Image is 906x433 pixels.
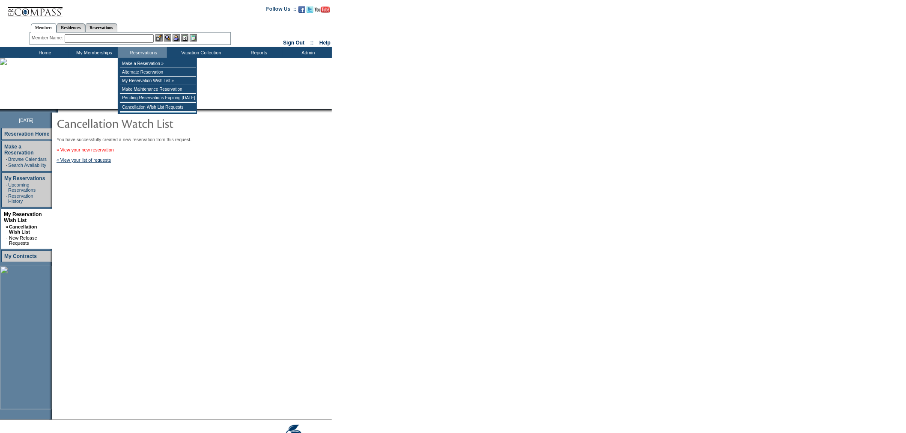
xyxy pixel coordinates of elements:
[120,103,196,112] td: Cancellation Wish List Requests
[118,47,167,58] td: Reservations
[57,137,191,142] span: You have successfully created a new reservation from this request.
[55,109,58,113] img: promoShadowLeftCorner.gif
[8,193,33,204] a: Reservation History
[57,157,111,163] a: « View your list of requests
[283,47,332,58] td: Admin
[120,94,196,102] td: Pending Reservations Expiring [DATE]
[120,77,196,85] td: My Reservation Wish List »
[120,59,196,68] td: Make a Reservation »
[4,144,34,156] a: Make a Reservation
[19,47,69,58] td: Home
[9,235,37,246] a: New Release Requests
[164,34,171,42] img: View
[310,40,314,46] span: ::
[6,224,8,229] b: »
[69,47,118,58] td: My Memberships
[6,193,7,204] td: ·
[307,6,313,13] img: Follow us on Twitter
[32,34,65,42] div: Member Name:
[8,163,46,168] a: Search Availability
[190,34,197,42] img: b_calculator.gif
[58,109,59,113] img: blank.gif
[307,9,313,14] a: Follow us on Twitter
[167,47,233,58] td: Vacation Collection
[57,23,85,32] a: Residences
[8,157,47,162] a: Browse Calendars
[319,40,331,46] a: Help
[19,118,33,123] span: [DATE]
[57,115,228,132] img: pgTtlCancellationNotification.gif
[266,5,297,15] td: Follow Us ::
[298,9,305,14] a: Become our fan on Facebook
[298,6,305,13] img: Become our fan on Facebook
[4,131,49,137] a: Reservation Home
[315,9,330,14] a: Subscribe to our YouTube Channel
[315,6,330,13] img: Subscribe to our YouTube Channel
[31,23,57,33] a: Members
[120,68,196,77] td: Alternate Reservation
[4,253,37,259] a: My Contracts
[233,47,283,58] td: Reports
[6,163,7,168] td: ·
[181,34,188,42] img: Reservations
[173,34,180,42] img: Impersonate
[9,224,37,234] a: Cancellation Wish List
[85,23,117,32] a: Reservations
[4,211,42,223] a: My Reservation Wish List
[6,157,7,162] td: ·
[6,182,7,193] td: ·
[283,40,304,46] a: Sign Out
[6,235,8,246] td: ·
[4,175,45,181] a: My Reservations
[8,182,36,193] a: Upcoming Reservations
[120,85,196,94] td: Make Maintenance Reservation
[155,34,163,42] img: b_edit.gif
[57,147,114,152] a: » View your new reservation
